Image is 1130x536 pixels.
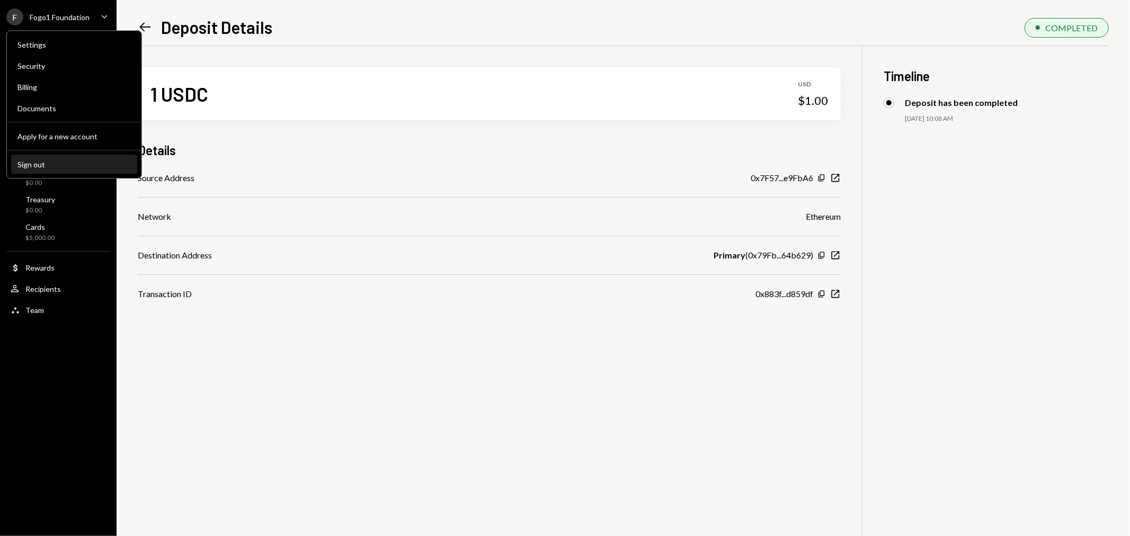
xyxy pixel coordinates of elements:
[751,172,813,184] div: 0x7F57...e9FbA6
[798,93,828,108] div: $1.00
[6,219,110,245] a: Cards$5,000.00
[714,249,745,262] b: Primary
[1045,23,1098,33] div: COMPLETED
[6,258,110,277] a: Rewards
[161,16,272,38] h1: Deposit Details
[798,80,828,89] div: USD
[17,160,131,169] div: Sign out
[25,178,57,187] div: $0.00
[17,132,131,141] div: Apply for a new account
[6,192,110,217] a: Treasury$0.00
[884,67,1109,85] h3: Timeline
[17,61,131,70] div: Security
[11,155,137,174] button: Sign out
[138,141,176,159] h3: Details
[138,288,192,300] div: Transaction ID
[25,306,44,315] div: Team
[905,114,1109,123] div: [DATE] 10:08 AM
[25,206,55,215] div: $0.00
[150,82,208,106] div: 1 USDC
[25,222,55,231] div: Cards
[6,300,110,319] a: Team
[11,35,137,54] a: Settings
[25,263,55,272] div: Rewards
[17,40,131,49] div: Settings
[25,284,61,293] div: Recipients
[30,13,90,22] div: Fogo1 Foundation
[11,77,137,96] a: Billing
[11,99,137,118] a: Documents
[17,104,131,113] div: Documents
[6,279,110,298] a: Recipients
[6,8,23,25] div: F
[138,210,171,223] div: Network
[138,172,194,184] div: Source Address
[25,195,55,204] div: Treasury
[25,234,55,243] div: $5,000.00
[17,83,131,92] div: Billing
[806,210,841,223] div: Ethereum
[11,56,137,75] a: Security
[905,97,1018,108] div: Deposit has been completed
[11,127,137,146] button: Apply for a new account
[714,249,813,262] div: ( 0x79Fb...64b629 )
[138,249,212,262] div: Destination Address
[755,288,813,300] div: 0x883f...d859df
